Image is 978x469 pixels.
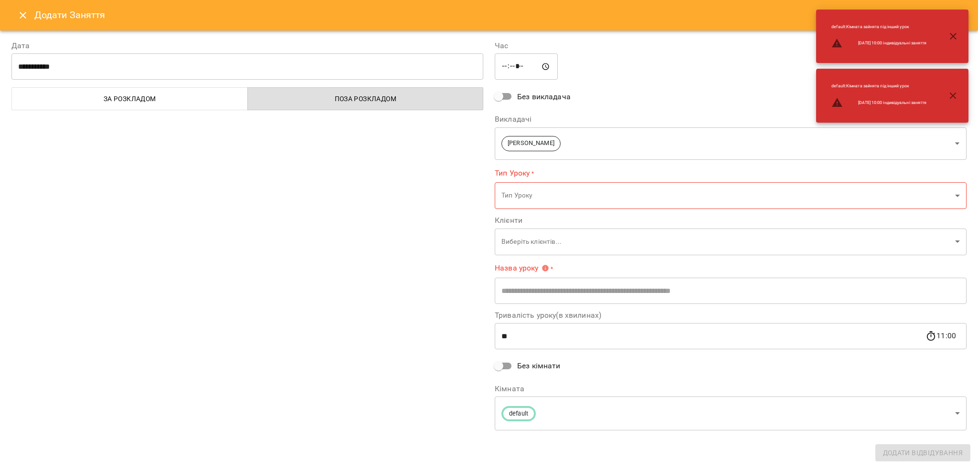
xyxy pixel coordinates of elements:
button: Поза розкладом [247,87,484,110]
label: Кімната [495,385,967,393]
li: default : Кімната зайнята під інший урок [824,20,934,34]
span: default [503,409,534,418]
span: За розкладом [18,93,242,104]
div: default [495,396,967,430]
label: Клієнти [495,217,967,224]
label: Викладачі [495,115,967,123]
span: Без викладача [517,91,571,103]
button: Close [11,4,34,27]
div: Виберіть клієнтів... [495,228,967,255]
span: Назва уроку [495,264,549,272]
span: Без кімнати [517,360,561,372]
svg: Вкажіть назву уроку або виберіть клієнтів [542,264,549,272]
li: default : Кімната зайнята під інший урок [824,79,934,93]
label: Тривалість уроку(в хвилинах) [495,312,967,319]
div: Тип Уроку [495,182,967,209]
div: [PERSON_NAME] [495,127,967,160]
h6: Додати Заняття [34,8,967,22]
label: Дата [11,42,483,50]
li: [DATE] 10:00 індивідуальні заняття [824,93,934,112]
span: [PERSON_NAME] [502,139,560,148]
label: Тип Уроку [495,167,967,178]
span: Поза розкладом [254,93,478,104]
li: [DATE] 10:00 індивідуальні заняття [824,34,934,53]
button: За розкладом [11,87,248,110]
label: Час [495,42,967,50]
p: Тип Уроку [501,191,951,200]
p: Виберіть клієнтів... [501,237,951,247]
